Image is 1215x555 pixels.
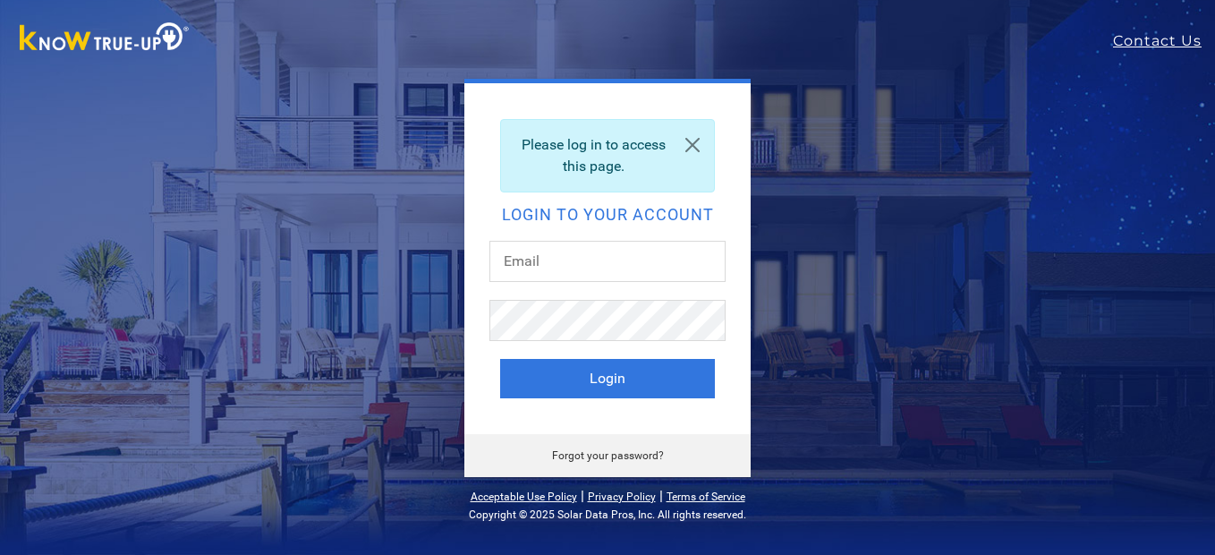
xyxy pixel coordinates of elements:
span: | [659,487,663,504]
a: Terms of Service [667,491,745,503]
button: Login [500,359,715,398]
span: | [581,487,584,504]
div: Please log in to access this page. [500,119,715,192]
input: Email [489,241,726,282]
a: Contact Us [1113,30,1215,52]
a: Close [671,120,714,170]
a: Acceptable Use Policy [471,491,577,503]
h2: Login to your account [500,207,715,223]
a: Privacy Policy [588,491,656,503]
a: Forgot your password? [552,449,664,462]
img: Know True-Up [11,19,199,59]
